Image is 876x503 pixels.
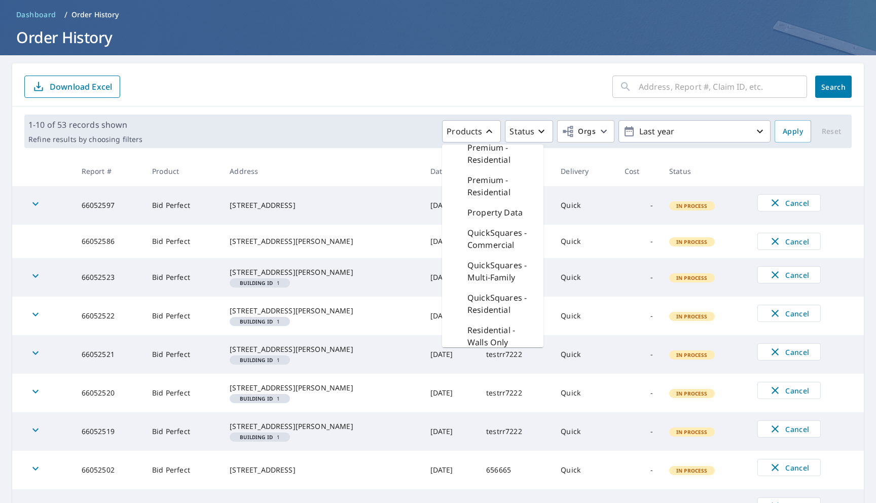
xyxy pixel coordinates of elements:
[234,396,286,401] span: 1
[234,319,286,324] span: 1
[442,320,543,352] div: Residential - Walls Only
[616,374,661,412] td: -
[144,258,222,297] td: Bid Perfect
[144,297,222,335] td: Bid Perfect
[768,384,810,397] span: Cancel
[442,223,543,255] div: QuickSquares - Commercial
[478,374,553,412] td: testrr7222
[768,235,810,247] span: Cancel
[616,412,661,451] td: -
[234,280,286,285] span: 1
[553,186,616,225] td: Quick
[442,170,543,202] div: Premium - Residential
[768,423,810,435] span: Cancel
[74,374,144,412] td: 66052520
[768,461,810,474] span: Cancel
[442,288,543,320] div: QuickSquares - Residential
[144,335,222,374] td: Bid Perfect
[757,459,821,476] button: Cancel
[757,343,821,361] button: Cancel
[670,428,714,436] span: In Process
[144,186,222,225] td: Bid Perfect
[230,465,414,475] div: [STREET_ADDRESS]
[222,156,422,186] th: Address
[757,194,821,211] button: Cancel
[553,297,616,335] td: Quick
[768,269,810,281] span: Cancel
[422,297,478,335] td: [DATE]
[639,73,807,101] input: Address, Report #, Claim ID, etc.
[768,346,810,358] span: Cancel
[144,412,222,451] td: Bid Perfect
[757,305,821,322] button: Cancel
[74,335,144,374] td: 66052521
[467,174,535,198] p: Premium - Residential
[240,396,273,401] em: Building ID
[442,137,543,170] div: Premium - Residential
[616,258,661,297] td: -
[442,202,543,223] div: Property Data
[670,274,714,281] span: In Process
[670,390,714,397] span: In Process
[144,156,222,186] th: Product
[442,120,501,142] button: Products
[422,258,478,297] td: [DATE]
[74,225,144,258] td: 66052586
[50,81,112,92] p: Download Excel
[28,135,142,144] p: Refine results by choosing filters
[442,255,543,288] div: QuickSquares - Multi-Family
[467,292,535,316] p: QuickSquares - Residential
[71,10,119,20] p: Order History
[562,125,596,138] span: Orgs
[230,421,414,432] div: [STREET_ADDRESS][PERSON_NAME]
[230,267,414,277] div: [STREET_ADDRESS][PERSON_NAME]
[74,258,144,297] td: 66052523
[12,7,60,23] a: Dashboard
[422,374,478,412] td: [DATE]
[144,225,222,258] td: Bid Perfect
[478,412,553,451] td: testrr7222
[467,227,535,251] p: QuickSquares - Commercial
[815,76,852,98] button: Search
[240,357,273,363] em: Building ID
[74,412,144,451] td: 66052519
[670,238,714,245] span: In Process
[823,82,844,92] span: Search
[422,225,478,258] td: [DATE]
[64,9,67,21] li: /
[616,225,661,258] td: -
[467,259,535,283] p: QuickSquares - Multi-Family
[553,335,616,374] td: Quick
[230,200,414,210] div: [STREET_ADDRESS]
[553,451,616,489] td: Quick
[422,412,478,451] td: [DATE]
[553,258,616,297] td: Quick
[553,374,616,412] td: Quick
[74,156,144,186] th: Report #
[783,125,803,138] span: Apply
[553,225,616,258] td: Quick
[234,357,286,363] span: 1
[234,435,286,440] span: 1
[616,451,661,489] td: -
[12,27,864,48] h1: Order History
[28,119,142,131] p: 1-10 of 53 records shown
[230,306,414,316] div: [STREET_ADDRESS][PERSON_NAME]
[670,202,714,209] span: In Process
[447,125,482,137] p: Products
[670,313,714,320] span: In Process
[478,335,553,374] td: testrr7222
[618,120,771,142] button: Last year
[661,156,749,186] th: Status
[24,76,120,98] button: Download Excel
[616,335,661,374] td: -
[16,10,56,20] span: Dashboard
[422,451,478,489] td: [DATE]
[240,319,273,324] em: Building ID
[230,236,414,246] div: [STREET_ADDRESS][PERSON_NAME]
[553,156,616,186] th: Delivery
[768,307,810,319] span: Cancel
[757,233,821,250] button: Cancel
[616,297,661,335] td: -
[12,7,864,23] nav: breadcrumb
